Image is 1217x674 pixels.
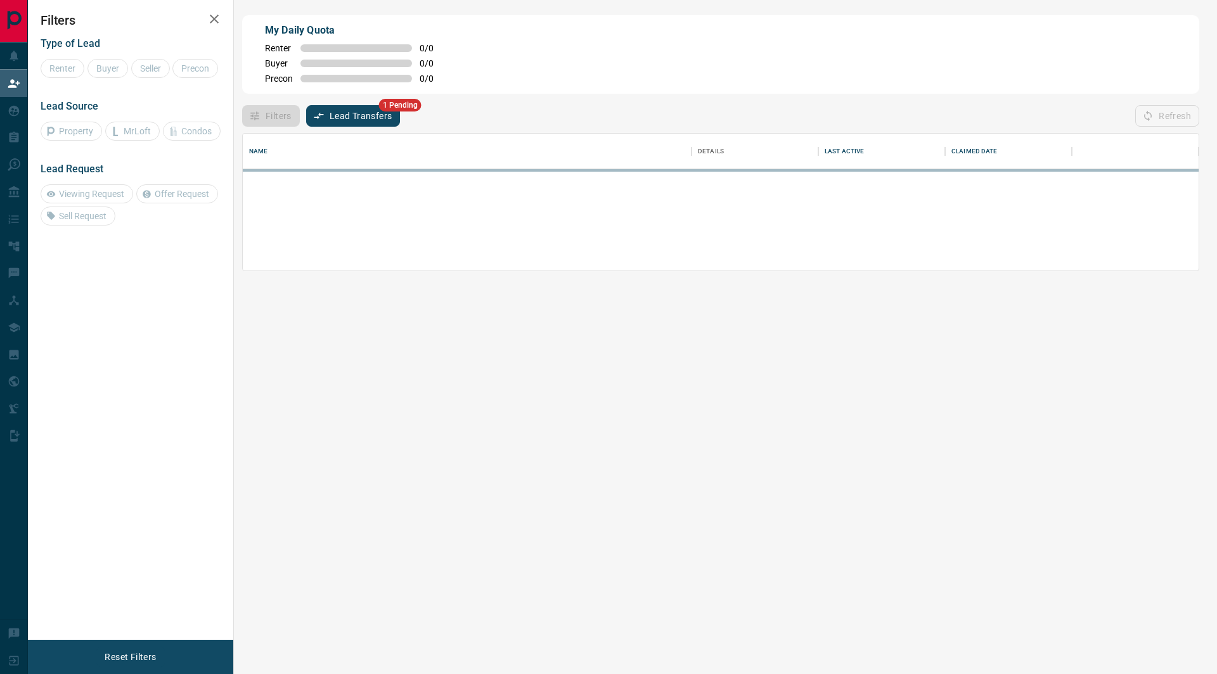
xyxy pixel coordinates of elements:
span: Lead Source [41,100,98,112]
span: Renter [265,43,293,53]
span: 1 Pending [379,99,422,111]
span: 0 / 0 [420,58,448,68]
p: My Daily Quota [265,23,448,38]
span: Lead Request [41,163,103,175]
div: Last Active [818,134,945,169]
span: Type of Lead [41,37,100,49]
span: 0 / 0 [420,73,448,84]
span: 0 / 0 [420,43,448,53]
span: Buyer [265,58,293,68]
button: Reset Filters [96,646,164,668]
div: Claimed Date [945,134,1072,169]
div: Details [692,134,818,169]
div: Name [243,134,692,169]
div: Details [698,134,724,169]
div: Name [249,134,268,169]
span: Precon [265,73,293,84]
button: Lead Transfers [306,105,401,127]
div: Last Active [825,134,864,169]
h2: Filters [41,13,221,28]
div: Claimed Date [951,134,998,169]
